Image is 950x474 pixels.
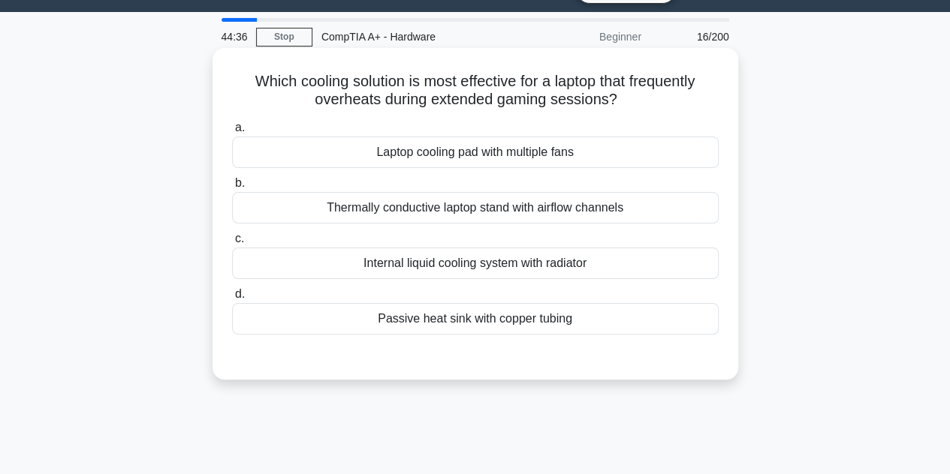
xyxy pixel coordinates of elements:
div: Beginner [519,22,650,52]
div: Passive heat sink with copper tubing [232,303,719,334]
h5: Which cooling solution is most effective for a laptop that frequently overheats during extended g... [231,72,720,109]
span: a. [235,121,245,133]
span: c. [235,232,244,244]
div: 16/200 [650,22,738,52]
a: Stop [256,28,312,46]
div: 44:36 [213,22,256,52]
div: Thermally conductive laptop stand with airflow channels [232,192,719,223]
span: d. [235,287,245,300]
div: Internal liquid cooling system with radiator [232,247,719,279]
div: CompTIA A+ - Hardware [312,22,519,52]
span: b. [235,176,245,189]
div: Laptop cooling pad with multiple fans [232,136,719,168]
